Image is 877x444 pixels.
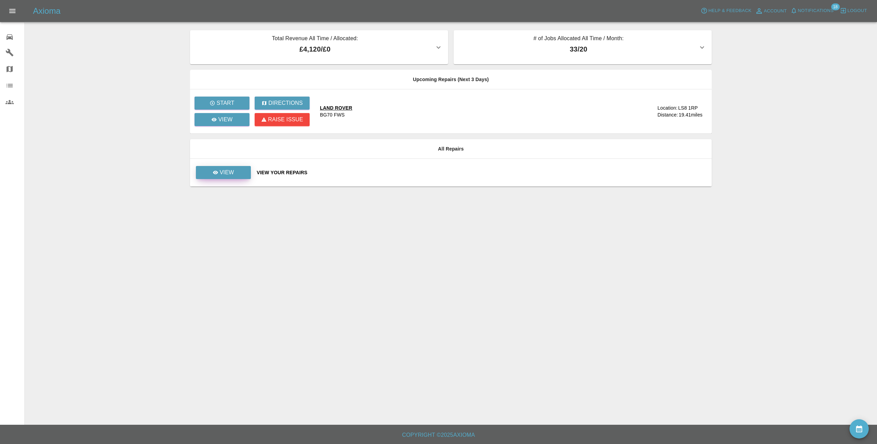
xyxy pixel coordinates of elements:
button: Help & Feedback [699,5,753,16]
a: View Your Repairs [257,169,706,176]
div: LS8 1RP [678,104,698,111]
button: Start [195,97,249,110]
div: LAND ROVER [320,104,352,111]
span: Logout [847,7,867,15]
button: availability [850,419,869,439]
button: Raise issue [255,113,310,126]
th: Upcoming Repairs (Next 3 Days) [190,70,712,89]
a: View [196,169,251,175]
a: View [195,113,249,126]
button: Open drawer [4,3,21,19]
a: Location:LS8 1RPDistance:19.41miles [628,104,706,118]
p: Total Revenue All Time / Allocated: [196,34,434,44]
div: Distance: [657,111,678,118]
div: Location: [657,104,677,111]
h5: Axioma [33,5,60,16]
a: View [196,166,251,179]
p: Raise issue [268,115,303,124]
p: View [220,168,234,177]
p: Start [217,99,234,107]
button: Logout [838,5,869,16]
th: All Repairs [190,139,712,159]
p: View [218,115,233,124]
p: 33 / 20 [459,44,698,54]
p: Directions [268,99,303,107]
span: Account [764,7,787,15]
span: Help & Feedback [708,7,751,15]
button: Total Revenue All Time / Allocated:£4,120/£0 [190,30,448,64]
div: 19.41 miles [679,111,706,118]
p: £4,120 / £0 [196,44,434,54]
button: Directions [255,97,310,110]
a: Account [753,5,789,16]
p: # of Jobs Allocated All Time / Month: [459,34,698,44]
span: Notifications [798,7,834,15]
div: BG70 FWS [320,111,345,118]
a: LAND ROVERBG70 FWS [320,104,622,118]
button: Notifications [789,5,835,16]
button: # of Jobs Allocated All Time / Month:33/20 [454,30,712,64]
h6: Copyright © 2025 Axioma [5,430,872,440]
span: 18 [831,3,840,10]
